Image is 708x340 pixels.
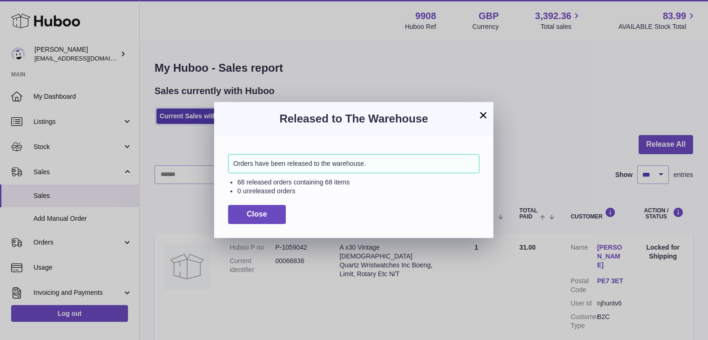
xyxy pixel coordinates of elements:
li: 68 released orders containing 68 items [237,178,479,187]
span: Close [247,210,267,218]
li: 0 unreleased orders [237,187,479,196]
button: × [478,109,489,121]
div: Orders have been released to the warehouse. [228,154,479,173]
button: Close [228,205,286,224]
h3: Released to The Warehouse [228,111,479,126]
